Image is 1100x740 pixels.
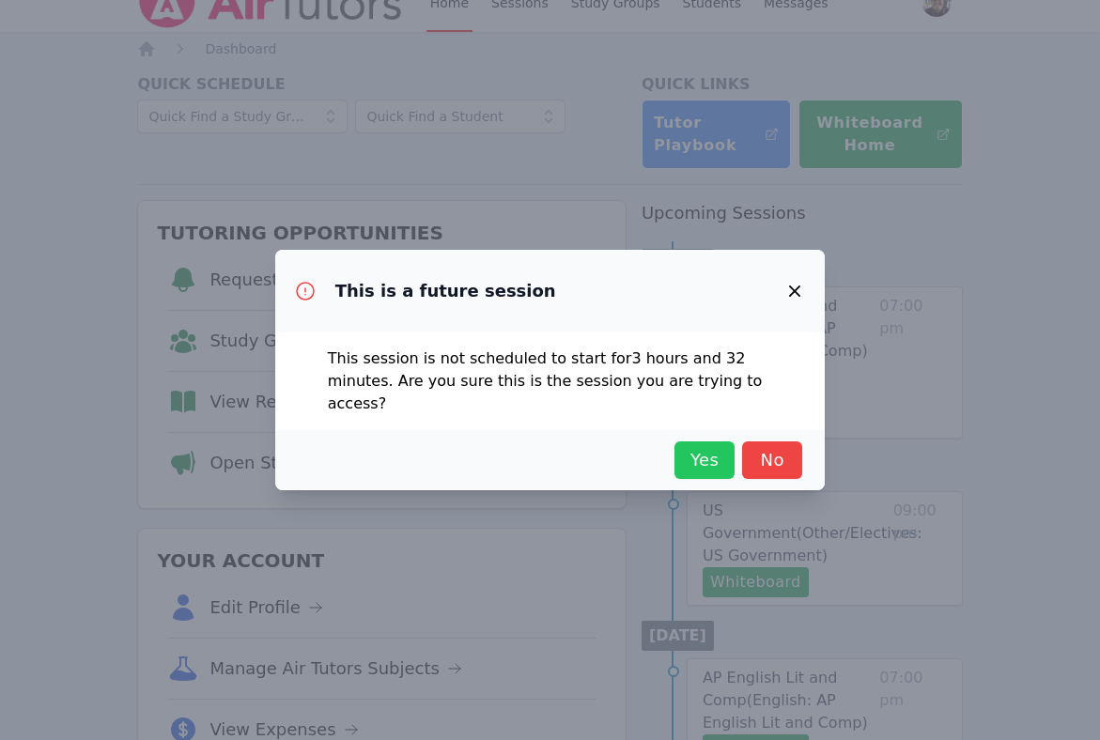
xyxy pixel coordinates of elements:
span: Yes [684,447,725,473]
button: No [742,441,802,479]
button: Yes [674,441,735,479]
h3: This is a future session [335,280,556,302]
p: This session is not scheduled to start for 3 hours and 32 minutes . Are you sure this is the sess... [328,347,773,415]
span: No [751,447,793,473]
